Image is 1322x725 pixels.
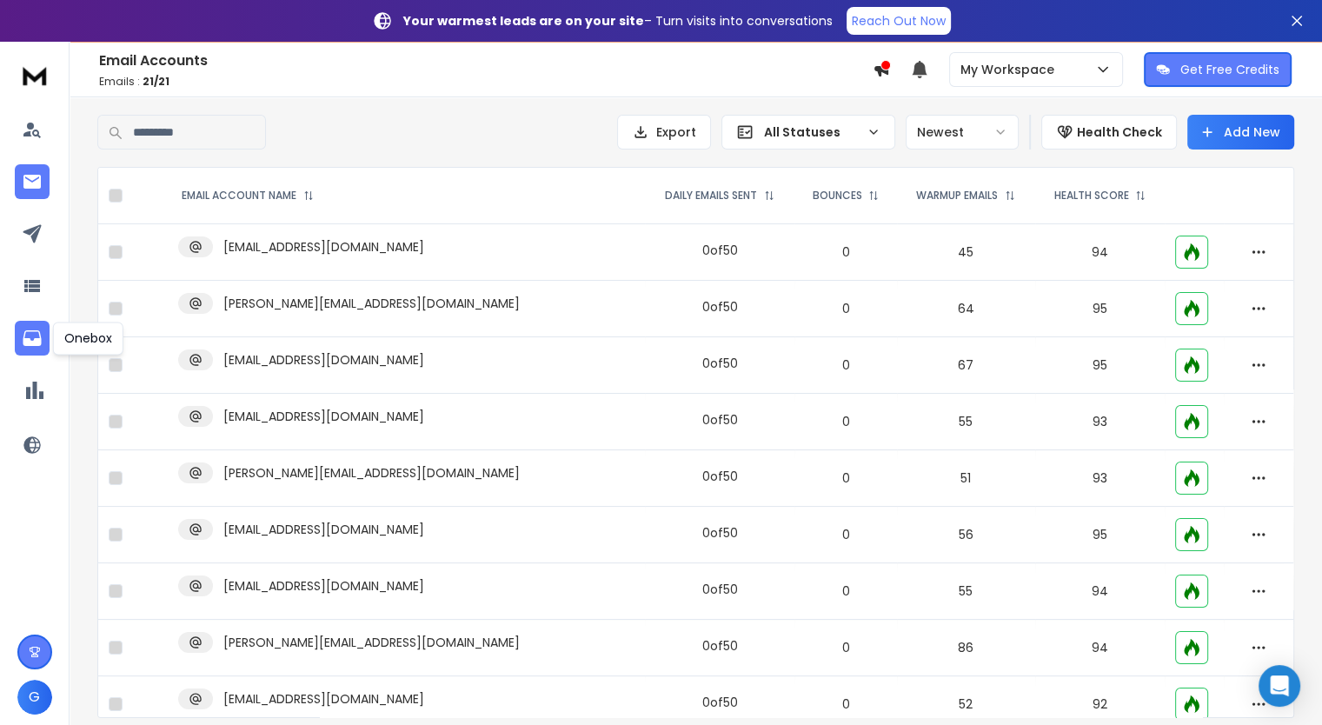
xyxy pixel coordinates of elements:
[223,690,424,708] p: [EMAIL_ADDRESS][DOMAIN_NAME]
[897,563,1034,620] td: 55
[805,582,887,600] p: 0
[702,411,738,429] div: 0 of 50
[1035,450,1166,507] td: 93
[1035,394,1166,450] td: 93
[805,300,887,317] p: 0
[897,281,1034,337] td: 64
[702,468,738,485] div: 0 of 50
[897,507,1034,563] td: 56
[805,639,887,656] p: 0
[852,12,946,30] p: Reach Out Now
[403,12,833,30] p: – Turn visits into conversations
[182,189,314,203] div: EMAIL ACCOUNT NAME
[223,351,424,369] p: [EMAIL_ADDRESS][DOMAIN_NAME]
[702,581,738,598] div: 0 of 50
[1041,115,1177,150] button: Health Check
[143,74,169,89] span: 21 / 21
[17,680,52,715] button: G
[702,637,738,655] div: 0 of 50
[805,356,887,374] p: 0
[665,189,757,203] p: DAILY EMAILS SENT
[702,524,738,542] div: 0 of 50
[617,115,711,150] button: Export
[916,189,998,203] p: WARMUP EMAILS
[223,238,424,256] p: [EMAIL_ADDRESS][DOMAIN_NAME]
[960,61,1061,78] p: My Workspace
[847,7,951,35] a: Reach Out Now
[897,337,1034,394] td: 67
[1144,52,1292,87] button: Get Free Credits
[99,50,873,71] h1: Email Accounts
[805,695,887,713] p: 0
[223,521,424,538] p: [EMAIL_ADDRESS][DOMAIN_NAME]
[1035,563,1166,620] td: 94
[1035,337,1166,394] td: 95
[223,634,520,651] p: [PERSON_NAME][EMAIL_ADDRESS][DOMAIN_NAME]
[17,59,52,91] img: logo
[805,469,887,487] p: 0
[1035,620,1166,676] td: 94
[805,413,887,430] p: 0
[403,12,644,30] strong: Your warmest leads are on your site
[1053,189,1128,203] p: HEALTH SCORE
[897,224,1034,281] td: 45
[223,295,520,312] p: [PERSON_NAME][EMAIL_ADDRESS][DOMAIN_NAME]
[702,694,738,711] div: 0 of 50
[906,115,1019,150] button: Newest
[1259,665,1300,707] div: Open Intercom Messenger
[99,75,873,89] p: Emails :
[702,242,738,259] div: 0 of 50
[1077,123,1162,141] p: Health Check
[702,355,738,372] div: 0 of 50
[764,123,860,141] p: All Statuses
[1035,507,1166,563] td: 95
[812,189,861,203] p: BOUNCES
[805,243,887,261] p: 0
[897,450,1034,507] td: 51
[223,408,424,425] p: [EMAIL_ADDRESS][DOMAIN_NAME]
[1187,115,1294,150] button: Add New
[805,526,887,543] p: 0
[897,394,1034,450] td: 55
[1035,281,1166,337] td: 95
[223,577,424,595] p: [EMAIL_ADDRESS][DOMAIN_NAME]
[1180,61,1279,78] p: Get Free Credits
[1035,224,1166,281] td: 94
[53,322,123,355] div: Onebox
[702,298,738,316] div: 0 of 50
[223,464,520,482] p: [PERSON_NAME][EMAIL_ADDRESS][DOMAIN_NAME]
[897,620,1034,676] td: 86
